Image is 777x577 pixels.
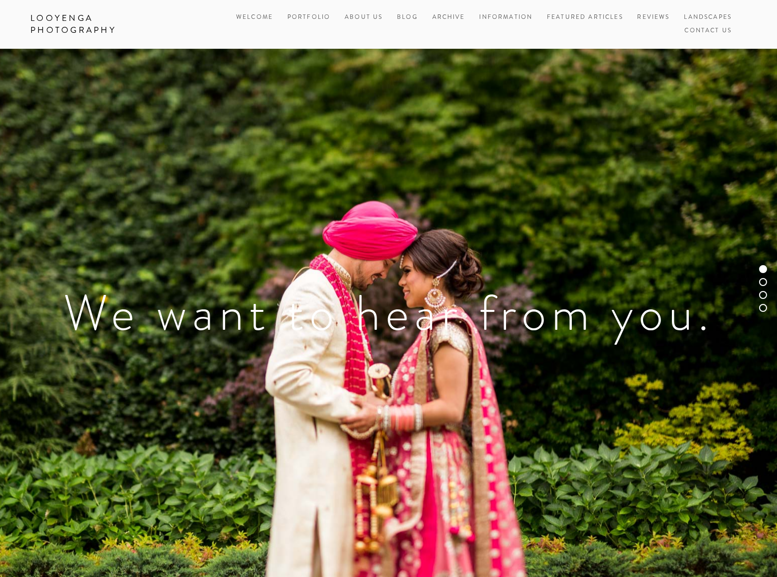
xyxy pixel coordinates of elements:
a: Landscapes [684,11,732,24]
a: Reviews [637,11,669,24]
a: Welcome [236,11,273,24]
a: Information [479,13,532,21]
a: Archive [432,11,465,24]
a: Featured Articles [547,11,623,24]
a: Blog [397,11,418,24]
a: Contact Us [684,24,732,38]
h1: We want to hear from you. [30,288,747,338]
a: Portfolio [287,13,330,21]
a: About Us [345,11,383,24]
a: Looyenga Photography [23,10,185,39]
